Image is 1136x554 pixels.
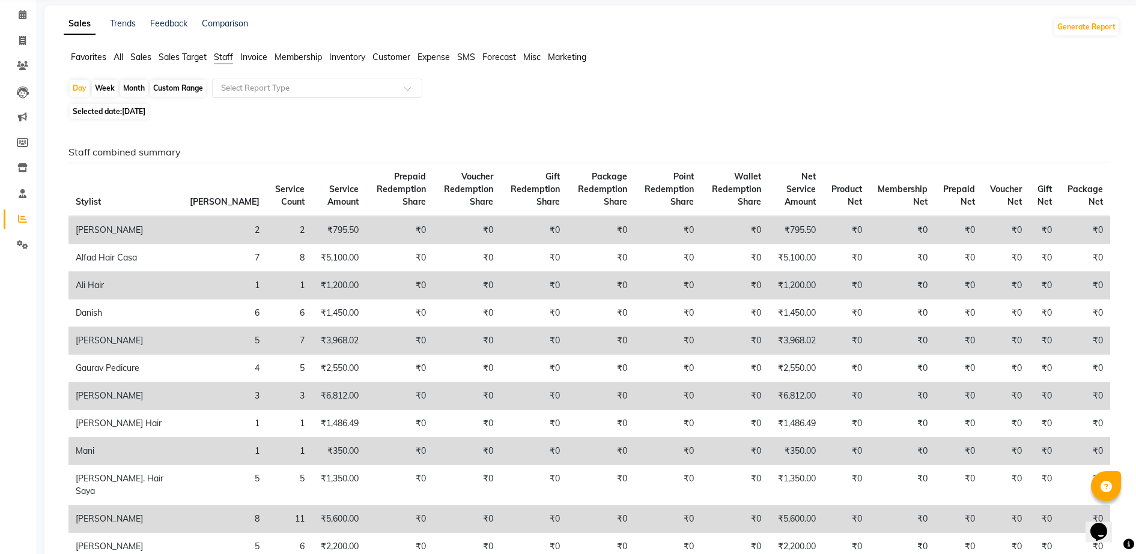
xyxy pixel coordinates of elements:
[312,300,366,327] td: ₹1,450.00
[935,382,982,410] td: ₹0
[312,410,366,438] td: ₹1,486.49
[366,465,433,505] td: ₹0
[1037,184,1052,207] span: Gift Net
[500,327,566,355] td: ₹0
[634,244,701,272] td: ₹0
[935,505,982,533] td: ₹0
[500,465,566,505] td: ₹0
[567,355,635,382] td: ₹0
[869,244,935,272] td: ₹0
[567,244,635,272] td: ₹0
[982,327,1030,355] td: ₹0
[634,505,701,533] td: ₹0
[523,52,541,62] span: Misc
[1029,355,1059,382] td: ₹0
[366,355,433,382] td: ₹0
[68,272,183,300] td: Ali Hair
[64,13,96,35] a: Sales
[982,410,1030,438] td: ₹0
[1059,244,1110,272] td: ₹0
[312,505,366,533] td: ₹5,600.00
[267,216,312,244] td: 2
[768,244,823,272] td: ₹5,100.00
[68,410,183,438] td: [PERSON_NAME] Hair
[183,272,267,300] td: 1
[982,244,1030,272] td: ₹0
[831,184,862,207] span: Product Net
[567,438,635,465] td: ₹0
[500,355,566,382] td: ₹0
[240,52,267,62] span: Invoice
[634,410,701,438] td: ₹0
[701,244,768,272] td: ₹0
[935,355,982,382] td: ₹0
[500,300,566,327] td: ₹0
[1029,272,1059,300] td: ₹0
[71,52,106,62] span: Favorites
[312,465,366,505] td: ₹1,350.00
[935,216,982,244] td: ₹0
[457,52,475,62] span: SMS
[982,438,1030,465] td: ₹0
[68,465,183,505] td: [PERSON_NAME]. Hair Saya
[701,300,768,327] td: ₹0
[982,300,1030,327] td: ₹0
[433,355,500,382] td: ₹0
[183,355,267,382] td: 4
[869,465,935,505] td: ₹0
[183,438,267,465] td: 1
[823,300,869,327] td: ₹0
[120,80,148,97] div: Month
[935,327,982,355] td: ₹0
[366,438,433,465] td: ₹0
[869,438,935,465] td: ₹0
[267,505,312,533] td: 11
[312,382,366,410] td: ₹6,812.00
[202,18,248,29] a: Comparison
[1059,382,1110,410] td: ₹0
[500,438,566,465] td: ₹0
[823,505,869,533] td: ₹0
[935,465,982,505] td: ₹0
[68,244,183,272] td: Alfad Hair Casa
[878,184,928,207] span: Membership Net
[68,382,183,410] td: [PERSON_NAME]
[567,216,635,244] td: ₹0
[634,438,701,465] td: ₹0
[366,505,433,533] td: ₹0
[935,272,982,300] td: ₹0
[433,438,500,465] td: ₹0
[982,505,1030,533] td: ₹0
[768,300,823,327] td: ₹1,450.00
[183,216,267,244] td: 2
[869,382,935,410] td: ₹0
[366,272,433,300] td: ₹0
[982,465,1030,505] td: ₹0
[130,52,151,62] span: Sales
[366,300,433,327] td: ₹0
[312,355,366,382] td: ₹2,550.00
[1029,465,1059,505] td: ₹0
[768,438,823,465] td: ₹350.00
[701,272,768,300] td: ₹0
[869,300,935,327] td: ₹0
[869,505,935,533] td: ₹0
[634,300,701,327] td: ₹0
[1029,410,1059,438] td: ₹0
[267,410,312,438] td: 1
[183,505,267,533] td: 8
[150,80,206,97] div: Custom Range
[312,327,366,355] td: ₹3,968.02
[1059,465,1110,505] td: ₹0
[567,300,635,327] td: ₹0
[1059,300,1110,327] td: ₹0
[267,382,312,410] td: 3
[267,272,312,300] td: 1
[433,410,500,438] td: ₹0
[433,465,500,505] td: ₹0
[433,272,500,300] td: ₹0
[122,107,145,116] span: [DATE]
[935,300,982,327] td: ₹0
[267,438,312,465] td: 1
[1029,327,1059,355] td: ₹0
